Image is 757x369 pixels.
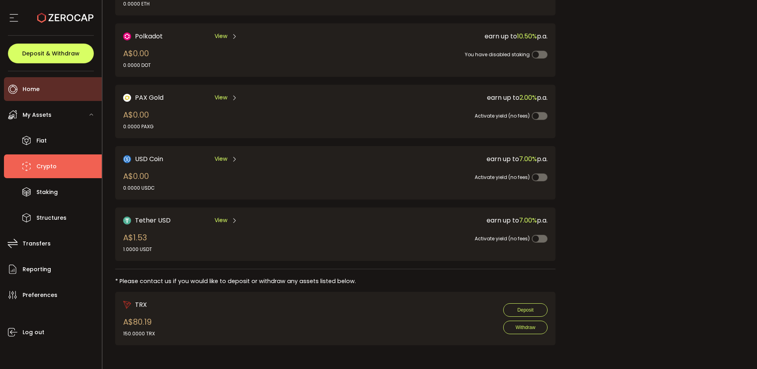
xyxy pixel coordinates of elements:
div: earn up to p.a. [330,154,548,164]
div: 150.0000 TRX [123,330,155,337]
span: 10.50% [517,32,537,41]
span: Activate yield (no fees) [475,112,530,119]
div: 1.0000 USDT [123,246,152,253]
span: View [215,93,227,102]
span: Staking [36,186,58,198]
span: Activate yield (no fees) [475,174,530,181]
span: USD Coin [135,154,163,164]
span: Structures [36,212,67,224]
span: 7.00% [519,154,537,164]
div: 0.0000 USDC [123,184,155,192]
span: Preferences [23,289,57,301]
div: A$1.53 [123,232,152,253]
span: Polkadot [135,31,163,41]
div: 0.0000 ETH [123,0,150,8]
div: earn up to p.a. [330,31,548,41]
span: You have disabled staking [465,51,530,58]
div: A$80.19 [123,316,155,337]
button: Deposit & Withdraw [8,44,94,63]
span: View [215,216,227,224]
div: A$0.00 [123,170,155,192]
span: Fiat [36,135,47,146]
span: Withdraw [515,325,535,330]
span: Deposit [517,307,534,313]
div: 0.0000 DOT [123,62,151,69]
span: 7.00% [519,216,537,225]
span: PAX Gold [135,93,164,103]
img: Tether USD [123,217,131,224]
img: USD Coin [123,155,131,163]
span: Crypto [36,161,57,172]
span: View [215,155,227,163]
iframe: Chat Widget [717,331,757,369]
button: Withdraw [503,321,548,334]
div: A$0.00 [123,109,154,130]
span: View [215,32,227,40]
img: PAX Gold [123,94,131,102]
img: DOT [123,32,131,40]
span: Reporting [23,264,51,275]
div: earn up to p.a. [330,215,548,225]
div: earn up to p.a. [330,93,548,103]
span: Transfers [23,238,51,249]
span: Deposit & Withdraw [22,51,80,56]
span: Home [23,84,40,95]
div: 0.0000 PAXG [123,123,154,130]
span: Log out [23,327,44,338]
span: Activate yield (no fees) [475,235,530,242]
span: TRX [135,300,147,310]
div: A$0.00 [123,48,151,69]
button: Deposit [503,303,548,317]
span: 2.00% [519,93,537,102]
img: trx_portfolio.png [123,301,131,309]
div: * Please contact us if you would like to deposit or withdraw any assets listed below. [115,277,556,285]
span: My Assets [23,109,51,121]
span: Tether USD [135,215,171,225]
